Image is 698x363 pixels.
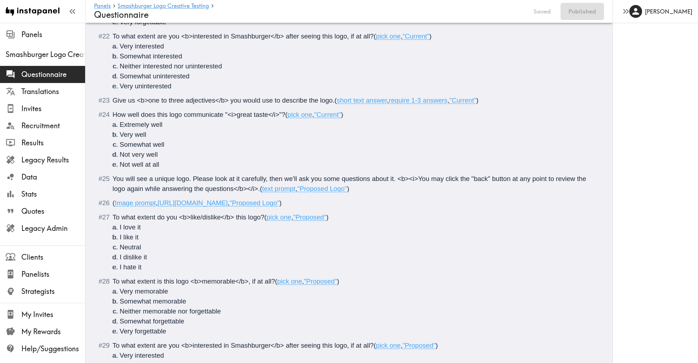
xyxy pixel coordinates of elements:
[287,111,312,118] span: pick one
[120,151,158,158] span: Not very well
[113,32,374,40] span: To what extent are you <b>interested in Smashburger</b> after seeing this logo, if at all?
[21,155,85,165] span: Legacy Results
[401,342,402,349] span: ,
[312,111,314,118] span: ,
[387,97,389,104] span: ,
[21,30,85,40] span: Panels
[156,199,157,207] span: ,
[374,342,376,349] span: (
[21,189,85,199] span: Stats
[113,111,285,118] span: How well does this logo communicate "<i>great taste</i>"?
[21,87,85,97] span: Translations
[6,50,85,59] span: Smashburger Logo Creative Testing
[376,32,401,40] span: pick one
[120,243,141,251] span: Neutral
[120,161,159,168] span: Not well at all
[21,104,85,114] span: Invites
[120,287,168,295] span: Very memorable
[277,278,302,285] span: pick one
[115,199,156,207] span: Image prompt
[120,42,164,50] span: Very interested
[21,172,85,182] span: Data
[113,175,588,192] span: You will see a unique logo. Please look at it carefully, then we'll ask you some questions about ...
[113,199,115,207] span: (
[291,213,293,221] span: ,
[120,327,166,335] span: Very forgettable
[94,3,111,10] a: Panels
[326,213,328,221] span: )
[429,32,432,40] span: )
[449,97,476,104] span: "Current"
[21,252,85,262] span: Clients
[334,97,337,104] span: (
[21,138,85,148] span: Results
[94,10,524,20] h4: Questionnaire
[275,278,277,285] span: (
[476,97,478,104] span: )
[120,121,162,128] span: Extremely well
[113,342,374,349] span: To what extent are you <b>interested in Smashburger</b> after seeing this logo, if at all?
[302,278,304,285] span: ,
[262,185,295,192] span: text prompt
[120,253,147,261] span: I dislike it
[279,199,281,207] span: )
[120,307,221,315] span: Neither memorable nor forgettable
[21,223,85,233] span: Legacy Admin
[285,111,287,118] span: (
[374,32,376,40] span: (
[120,352,164,359] span: Very interested
[21,206,85,216] span: Quotes
[118,3,209,10] a: Smashburger Logo Creative Testing
[120,223,141,231] span: I love it
[314,111,341,118] span: "Current"
[21,310,85,320] span: My Invites
[260,185,262,192] span: (
[401,32,402,40] span: ,
[266,213,291,221] span: pick one
[158,199,228,207] span: [URL][DOMAIN_NAME]
[376,342,401,349] span: pick one
[113,97,334,104] span: Give us <b>one to three adjectives</b> you would use to describe the logo.
[337,278,339,285] span: )
[120,141,164,148] span: Somewhat well
[389,97,448,104] span: require 1-3 answers
[402,342,436,349] span: "Proposed"
[341,111,343,118] span: )
[230,199,280,207] span: "Proposed Logo"
[113,213,264,221] span: To what extent do you <b>like/dislike</b> this logo?
[304,278,337,285] span: "Proposed"
[347,185,349,192] span: )
[297,185,347,192] span: "Proposed Logo"
[228,199,229,207] span: ,
[21,69,85,79] span: Questionnaire
[21,344,85,354] span: Help/Suggestions
[436,342,438,349] span: )
[120,297,186,305] span: Somewhat memorable
[120,317,184,325] span: Somewhat forgettable
[120,233,139,241] span: I like it
[120,131,146,138] span: Very well
[21,269,85,279] span: Panelists
[337,97,387,104] span: short text answer
[120,52,182,60] span: Somewhat interested
[21,286,85,296] span: Strategists
[21,327,85,337] span: My Rewards
[120,72,189,80] span: Somewhat uninterested
[120,263,141,271] span: I hate it
[113,278,275,285] span: To what extent is this logo <b>memorable</b>, if at all?
[21,121,85,131] span: Recruitment
[293,213,326,221] span: "Proposed"
[402,32,429,40] span: "Current"
[120,82,171,90] span: Very uninterested
[264,213,266,221] span: (
[120,62,222,70] span: Neither interested nor uninterested
[448,97,449,104] span: ,
[295,185,297,192] span: ,
[645,7,692,15] h6: [PERSON_NAME]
